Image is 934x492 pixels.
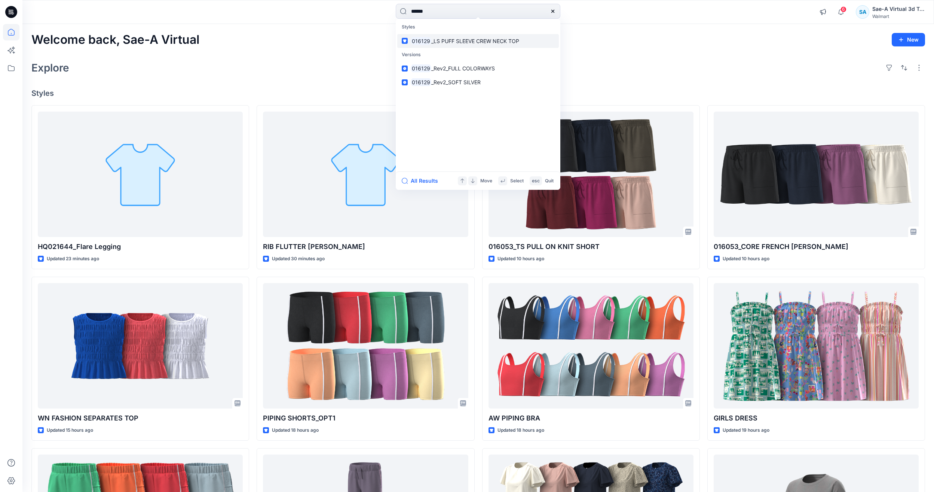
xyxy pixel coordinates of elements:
[431,38,519,44] span: _LS PUFF SLEEVE CREW NECK TOP
[263,283,468,409] a: PIPING SHORTS_OPT1
[411,37,431,45] mark: 016129
[411,64,431,73] mark: 016129
[545,177,554,185] p: Quit
[723,255,769,263] p: Updated 10 hours ago
[38,413,243,423] p: WN FASHION SEPARATES TOP
[892,33,925,46] button: New
[431,79,481,85] span: _Rev2_SOFT SILVER
[38,112,243,237] a: HQ021644_Flare Legging
[489,242,693,252] p: 016053_TS PULL ON KNIT SHORT
[872,4,925,13] div: Sae-A Virtual 3d Team
[714,112,919,237] a: 016053_CORE FRENCH TERRY
[480,177,492,185] p: Move
[714,283,919,409] a: GIRLS DRESS
[510,177,524,185] p: Select
[431,65,495,72] span: _Rev2_FULL COLORWAYS
[872,13,925,19] div: Walmart
[38,242,243,252] p: HQ021644_Flare Legging
[38,283,243,409] a: WN FASHION SEPARATES TOP
[47,426,93,434] p: Updated 15 hours ago
[263,242,468,252] p: RIB FLUTTER [PERSON_NAME]
[31,89,925,98] h4: Styles
[840,6,846,12] span: 6
[402,176,443,185] button: All Results
[263,413,468,423] p: PIPING SHORTS_OPT1
[31,33,199,47] h2: Welcome back, Sae-A Virtual
[397,75,559,89] a: 016129_Rev2_SOFT SILVER
[532,177,540,185] p: esc
[397,20,559,34] p: Styles
[489,413,693,423] p: AW PIPING BRA
[411,78,431,86] mark: 016129
[489,112,693,237] a: 016053_TS PULL ON KNIT SHORT
[263,112,468,237] a: RIB FLUTTER HENLEY
[397,48,559,62] p: Versions
[856,5,869,19] div: SA
[714,413,919,423] p: GIRLS DRESS
[497,426,544,434] p: Updated 18 hours ago
[714,242,919,252] p: 016053_CORE FRENCH [PERSON_NAME]
[497,255,544,263] p: Updated 10 hours ago
[272,426,319,434] p: Updated 18 hours ago
[31,62,69,74] h2: Explore
[723,426,769,434] p: Updated 19 hours ago
[489,283,693,409] a: AW PIPING BRA
[397,34,559,48] a: 016129_LS PUFF SLEEVE CREW NECK TOP
[47,255,99,263] p: Updated 23 minutes ago
[397,61,559,75] a: 016129_Rev2_FULL COLORWAYS
[272,255,325,263] p: Updated 30 minutes ago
